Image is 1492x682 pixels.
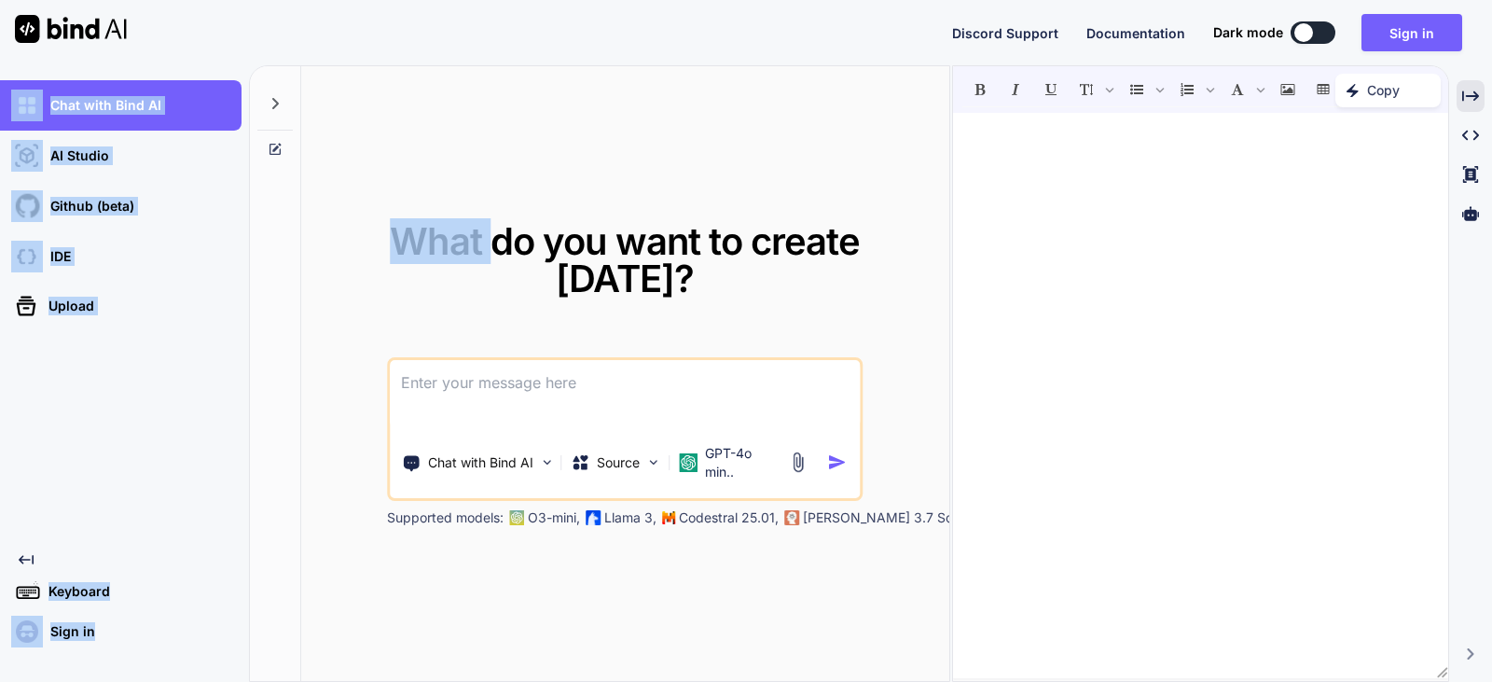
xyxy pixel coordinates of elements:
p: Keyboard [41,582,110,601]
p: Codestral 25.01, [679,508,779,527]
p: Copy [1367,81,1400,100]
img: claude [784,510,799,525]
img: Mistral-AI [662,511,675,524]
img: GPT-4o mini [679,453,698,472]
img: GPT-4 [509,510,524,525]
span: Bold [963,74,997,105]
p: AI Studio [43,146,109,165]
p: Source [597,453,640,472]
p: Upload [41,297,94,315]
p: [PERSON_NAME] 3.7 Sonnet, [803,508,984,527]
span: What do you want to create [DATE]? [390,218,860,301]
span: Font family [1221,74,1269,105]
span: Insert table [1306,74,1340,105]
span: Insert Ordered List [1170,74,1219,105]
p: Supported models: [387,508,504,527]
img: darkCloudIdeIcon [11,241,43,272]
p: IDE [43,247,71,266]
span: Discord Support [952,25,1058,41]
p: Sign in [43,622,95,641]
img: icon [827,452,847,472]
img: Llama2 [586,510,601,525]
p: Chat with Bind AI [43,96,161,115]
button: Documentation [1086,23,1185,43]
p: Github (beta) [43,197,134,216]
button: Discord Support [952,23,1058,43]
p: Llama 3, [604,508,656,527]
span: Documentation [1086,25,1185,41]
p: GPT-4o min.. [705,444,780,481]
img: chat [11,90,43,121]
p: Chat with Bind AI [428,453,533,472]
span: Insert Image [1271,74,1305,105]
span: Insert Unordered List [1120,74,1168,105]
img: Pick Tools [539,454,555,470]
button: Sign in [1361,14,1462,51]
span: Dark mode [1213,23,1283,42]
img: githubLight [11,190,43,222]
img: signin [11,616,43,647]
span: Font size [1070,74,1118,105]
img: Pick Models [645,454,661,470]
img: Bind AI [15,15,127,43]
img: attachment [787,452,808,473]
p: O3-mini, [528,508,580,527]
span: Italic [999,74,1032,105]
span: Underline [1034,74,1068,105]
img: ai-studio [11,140,43,172]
